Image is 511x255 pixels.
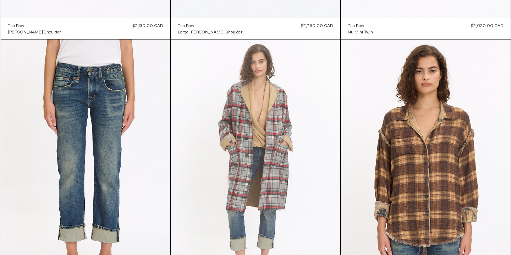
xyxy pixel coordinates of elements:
a: The Row [8,23,61,29]
a: Nu Mini Twin [348,29,373,36]
a: The Row [178,23,242,29]
div: The Row [178,23,194,29]
a: The Row [348,23,373,29]
div: The Row [348,23,364,29]
div: $2,760.00 CAD [301,23,333,29]
a: Large [PERSON_NAME] Shoulder [178,29,242,36]
div: The Row [8,23,24,29]
div: $2,020.00 CAD [471,23,504,29]
div: $2,130.00 CAD [133,23,163,29]
a: [PERSON_NAME] Shoulder [8,29,61,36]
